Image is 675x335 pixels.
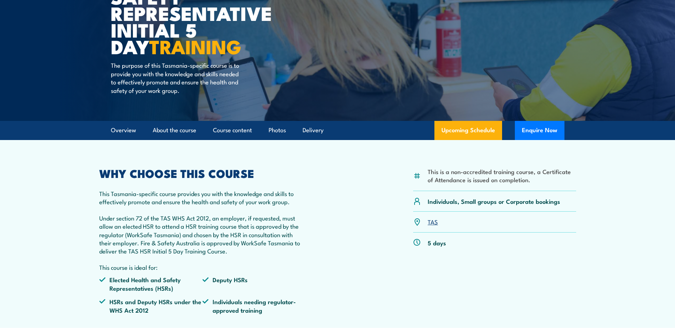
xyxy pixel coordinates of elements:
[153,121,196,140] a: About the course
[515,121,564,140] button: Enquire Now
[428,239,446,247] p: 5 days
[434,121,502,140] a: Upcoming Schedule
[303,121,324,140] a: Delivery
[99,168,306,178] h2: WHY CHOOSE THIS COURSE
[428,167,576,184] li: This is a non-accredited training course, a Certificate of Attendance is issued on completion.
[428,197,560,205] p: Individuals, Small groups or Corporate bookings
[99,297,203,314] li: HSRs and Deputy HSRs under the WHS Act 2012
[269,121,286,140] a: Photos
[202,297,306,314] li: Individuals needing regulator-approved training
[149,31,241,61] strong: TRAINING
[99,189,306,206] p: This Tasmania-specific course provides you with the knowledge and skills to effectively promote a...
[99,263,306,271] p: This course is ideal for:
[213,121,252,140] a: Course content
[99,214,306,255] p: Under section 72 of the TAS WHS Act 2012, an employer, if requested, must allow an elected HSR to...
[428,217,438,226] a: TAS
[202,275,306,292] li: Deputy HSRs
[99,275,203,292] li: Elected Health and Safety Representatives (HSRs)
[111,121,136,140] a: Overview
[111,61,240,94] p: The purpose of this Tasmania-specific course is to provide you with the knowledge and skills need...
